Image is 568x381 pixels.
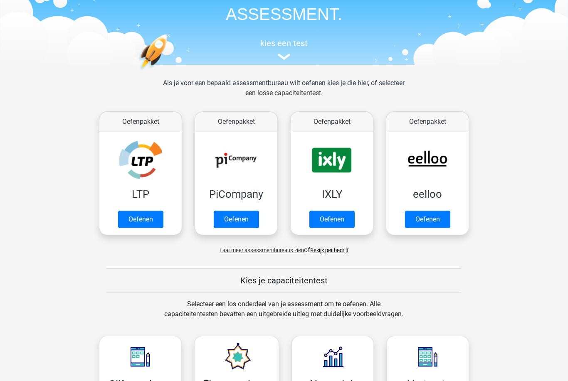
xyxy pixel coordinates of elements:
[93,39,475,61] a: kies een test
[310,248,348,254] a: Bekijk per bedrijf
[118,211,163,229] a: Oefenen
[106,276,462,286] h5: Kies je capaciteitentest
[405,211,450,229] a: Oefenen
[220,248,304,254] span: Laat meer assessmentbureaus zien
[278,54,290,60] img: assessment
[93,239,475,256] div: of
[214,211,259,229] a: Oefenen
[138,34,200,110] img: oefenen
[93,39,475,49] h5: kies een test
[309,211,355,229] a: Oefenen
[156,79,411,108] div: Als je voor een bepaald assessmentbureau wilt oefenen kies je die hier, of selecteer een losse ca...
[156,300,411,329] div: Selecteer een los onderdeel van je assessment om te oefenen. Alle capaciteitentesten bevatten een...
